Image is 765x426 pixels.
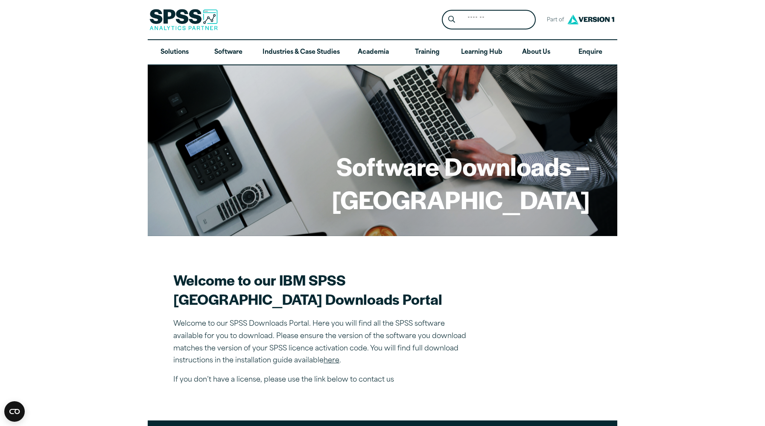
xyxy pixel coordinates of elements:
h1: Software Downloads – [GEOGRAPHIC_DATA] [175,149,590,216]
a: Training [400,40,454,65]
a: About Us [509,40,563,65]
form: Site Header Search Form [442,10,536,30]
a: Software [201,40,255,65]
p: Welcome to our SPSS Downloads Portal. Here you will find all the SPSS software available for you ... [173,318,472,367]
nav: Desktop version of site main menu [148,40,617,65]
a: Academia [347,40,400,65]
img: SPSS Analytics Partner [149,9,218,30]
img: Version1 Logo [565,12,616,27]
a: here [324,357,339,364]
a: Industries & Case Studies [256,40,347,65]
p: If you don’t have a license, please use the link below to contact us [173,374,472,386]
a: Learning Hub [454,40,509,65]
button: Open CMP widget [4,401,25,422]
a: Solutions [148,40,201,65]
a: Enquire [564,40,617,65]
button: Search magnifying glass icon [444,12,460,28]
span: Part of [543,14,565,26]
svg: Search magnifying glass icon [448,16,455,23]
h2: Welcome to our IBM SPSS [GEOGRAPHIC_DATA] Downloads Portal [173,270,472,309]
